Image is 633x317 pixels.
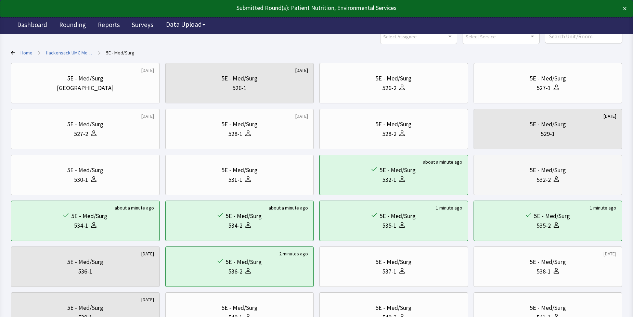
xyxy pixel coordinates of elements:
div: 5E - Med/Surg [375,74,412,83]
a: Rounding [54,17,91,34]
div: 531-1 [228,175,243,185]
a: Surveys [127,17,158,34]
div: 534-2 [228,221,243,230]
div: [DATE] [295,113,308,119]
div: [DATE] [295,67,308,74]
div: [GEOGRAPHIC_DATA] [57,83,114,93]
div: 536-2 [228,267,243,276]
div: 5E - Med/Surg [379,211,416,221]
div: 5E - Med/Surg [67,119,103,129]
div: [DATE] [604,113,616,119]
div: 1 minute ago [590,204,616,211]
div: 5E - Med/Surg [67,74,103,83]
div: 5E - Med/Surg [530,165,566,175]
div: Submitted Round(s): Patient Nutrition, Environmental Services [6,3,565,13]
div: [DATE] [141,250,154,257]
div: [DATE] [141,67,154,74]
button: × [623,3,627,14]
div: [DATE] [141,296,154,303]
div: 5E - Med/Surg [534,211,570,221]
div: 529-1 [541,129,555,139]
div: 535-1 [382,221,397,230]
div: [DATE] [604,250,616,257]
div: 528-2 [382,129,397,139]
a: Hackensack UMC Mountainside [46,49,93,56]
a: Dashboard [12,17,52,34]
a: 5E - Med/Surg [106,49,134,56]
div: 5E - Med/Surg [221,303,258,313]
div: 5E - Med/Surg [221,119,258,129]
div: 535-2 [537,221,551,230]
div: 5E - Med/Surg [221,165,258,175]
div: 5E - Med/Surg [375,303,412,313]
div: 5E - Med/Surg [67,165,103,175]
span: > [98,46,101,60]
div: 526-1 [232,83,247,93]
div: 5E - Med/Surg [225,257,262,267]
div: 5E - Med/Surg [530,303,566,313]
span: Select Assignee [383,33,417,40]
div: 537-1 [382,267,397,276]
div: 5E - Med/Surg [530,74,566,83]
div: 5E - Med/Surg [375,119,412,129]
span: > [38,46,40,60]
div: 526-2 [382,83,397,93]
div: about a minute ago [269,204,308,211]
a: Reports [93,17,125,34]
div: 532-1 [382,175,397,185]
div: 538-1 [537,267,551,276]
div: 5E - Med/Surg [225,211,262,221]
div: 5E - Med/Surg [375,257,412,267]
div: 5E - Med/Surg [530,257,566,267]
div: 532-2 [537,175,551,185]
a: Home [21,49,33,56]
span: Select Service [466,33,496,40]
div: 527-1 [537,83,551,93]
div: 528-1 [228,129,243,139]
div: 5E - Med/Surg [67,257,103,267]
div: 5E - Med/Surg [67,303,103,313]
div: 2 minutes ago [279,250,308,257]
div: 5E - Med/Surg [71,211,107,221]
div: 1 minute ago [436,204,462,211]
div: 527-2 [74,129,88,139]
div: [DATE] [141,113,154,119]
input: Search Unit/Room [545,29,622,43]
div: 5E - Med/Surg [221,74,258,83]
div: about a minute ago [115,204,154,211]
div: 5E - Med/Surg [530,119,566,129]
div: 5E - Med/Surg [379,165,416,175]
div: about a minute ago [423,158,462,165]
div: 534-1 [74,221,88,230]
div: 536-1 [78,267,92,276]
div: 530-1 [74,175,88,185]
button: Data Upload [162,18,209,31]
